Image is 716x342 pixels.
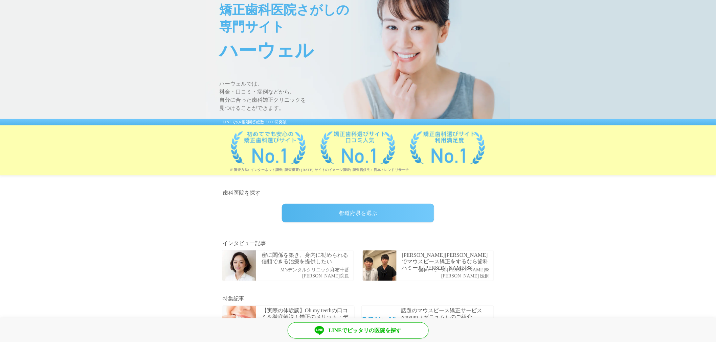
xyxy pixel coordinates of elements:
[222,306,256,336] img: 【実際の体験談】Oh my teethの口コミを徹底解説！矯正のメリット・デメリットも紹介
[281,267,350,273] p: M’sデンタルクリニック麻布十番
[419,267,490,273] p: 歯科ハミール[PERSON_NAME]88
[223,295,493,303] h2: 特集記事
[219,1,510,18] span: 矯正歯科医院さがしの
[219,18,510,35] span: 専門サイト
[223,239,493,247] h2: インタビュー記事
[281,273,350,279] p: [PERSON_NAME]院長
[262,252,352,265] p: 密に関係を築き、身内に勧められる信頼できる治療を提供したい
[358,302,497,340] a: 今話題の矯正サービスZenyumのご紹介！話題のマウスピース矯正サービスzenyum（ゼニュム）のご紹介
[288,322,429,339] a: LINEでピッタリの医院を探す
[229,168,510,172] p: ※ 調査方法: インターネット調査; 調査概要: [DATE] サイトのイメージ調査; 調査提供先 : 日本トレンドリサーチ
[362,306,396,336] img: 今話題の矯正サービスZenyumのご紹介！
[359,247,498,285] a: 茂木先生・赤崎先生ツーショット[PERSON_NAME][PERSON_NAME]でマウスピース矯正をするなら歯科ハミール[PERSON_NAME]88歯科ハミール[PERSON_NAME]88...
[219,302,358,340] a: 【実際の体験談】Oh my teethの口コミを徹底解説！矯正のメリット・デメリットも紹介【実際の体験談】Oh my teethの口コミを徹底解説！矯正のメリット・デメリットも紹介
[219,88,510,96] span: 料金・口コミ・症例などから、
[363,250,397,281] img: 茂木先生・赤崎先生ツーショット
[262,307,353,327] p: 【実際の体験談】Oh my teethの口コミを徹底解説！矯正のメリット・デメリットも紹介
[419,273,490,279] p: [PERSON_NAME] 医師
[219,104,510,112] span: 見つけることができます。
[282,204,434,222] div: 都道府県を選ぶ
[219,80,510,88] span: ハーウェルでは、
[219,247,357,285] a: 歯科医師_川﨑万知子先生密に関係を築き、身内に勧められる信頼できる治療を提供したいM’sデンタルクリニック麻布十番[PERSON_NAME]院長
[222,250,256,281] img: 歯科医師_川﨑万知子先生
[206,119,510,125] div: LINEでの相談回答総数 3,000回突破
[401,307,492,320] p: 話題のマウスピース矯正サービスzenyum（ゼニュム）のご紹介
[223,189,493,197] h2: 歯科医院を探す
[402,252,492,271] p: [PERSON_NAME][PERSON_NAME]でマウスピース矯正をするなら歯科ハミール[PERSON_NAME]88
[219,96,510,104] span: 自分に合った歯科矯正クリニックを
[219,35,510,66] span: ハーウェル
